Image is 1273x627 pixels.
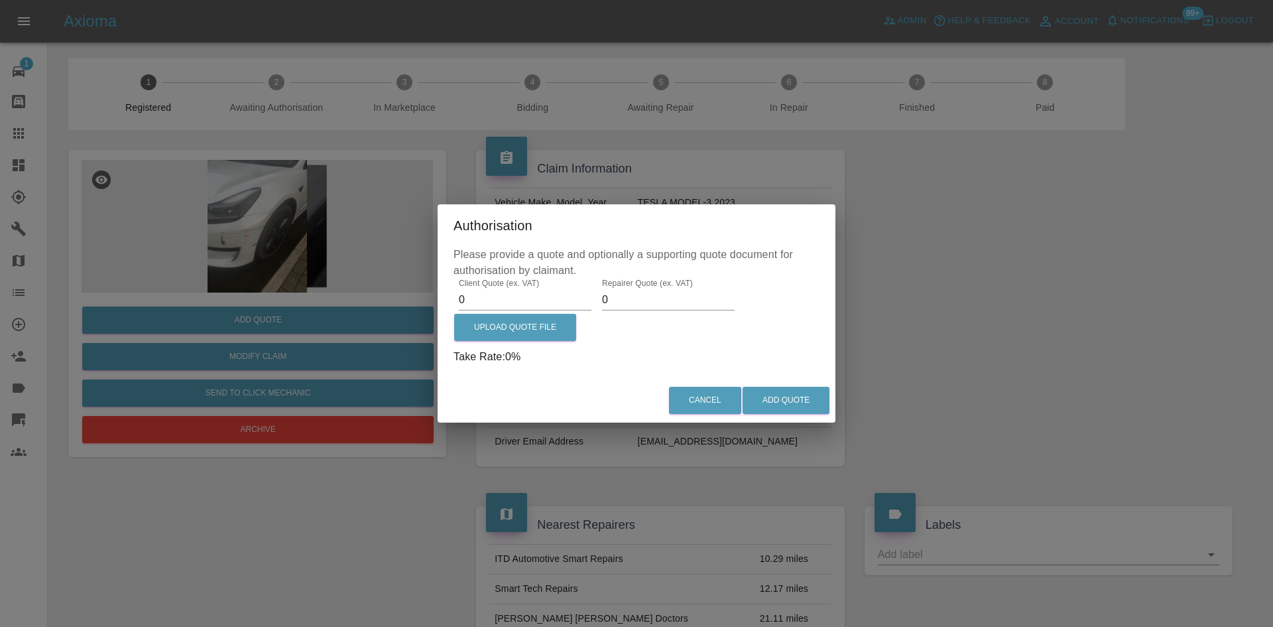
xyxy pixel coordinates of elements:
button: Cancel [669,387,741,414]
label: Repairer Quote (ex. VAT) [602,277,693,289]
h2: Authorisation [438,204,835,247]
label: Client Quote (ex. VAT) [459,277,539,289]
p: Please provide a quote and optionally a supporting quote document for authorisation by claimant. [454,247,819,279]
button: Add Quote [743,387,829,414]
p: Take Rate: 0 % [454,349,819,365]
label: Upload Quote File [454,314,576,341]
